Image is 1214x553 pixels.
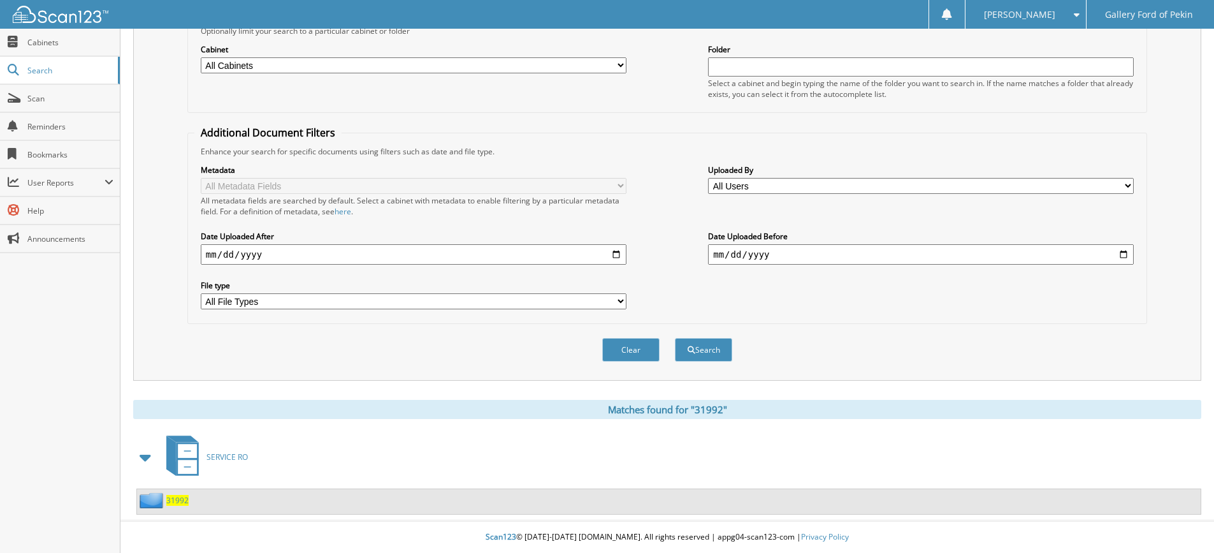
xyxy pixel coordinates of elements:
label: Folder [708,44,1134,55]
span: User Reports [27,177,105,188]
span: Scan [27,93,113,104]
span: Cabinets [27,37,113,48]
span: SERVICE RO [206,452,248,462]
div: Optionally limit your search to a particular cabinet or folder [194,26,1140,36]
a: here [335,206,351,217]
label: Date Uploaded After [201,231,626,242]
a: SERVICE RO [159,432,248,482]
span: Bookmarks [27,149,113,160]
input: start [201,244,626,265]
iframe: Chat Widget [1150,492,1214,553]
span: Search [27,65,112,76]
div: All metadata fields are searched by default. Select a cabinet with metadata to enable filtering b... [201,195,626,217]
span: Gallery Ford of Pekin [1105,11,1193,18]
span: Reminders [27,121,113,132]
label: File type [201,280,626,291]
span: [PERSON_NAME] [984,11,1055,18]
input: end [708,244,1134,265]
a: Privacy Policy [801,531,849,542]
div: Enhance your search for specific documents using filters such as date and file type. [194,146,1140,157]
legend: Additional Document Filters [194,126,342,140]
button: Search [675,338,732,362]
span: Announcements [27,233,113,244]
label: Date Uploaded Before [708,231,1134,242]
button: Clear [602,338,660,362]
a: 31992 [166,495,189,506]
span: Help [27,205,113,216]
img: scan123-logo-white.svg [13,6,108,23]
label: Uploaded By [708,165,1134,175]
label: Cabinet [201,44,626,55]
div: © [DATE]-[DATE] [DOMAIN_NAME]. All rights reserved | appg04-scan123-com | [120,522,1214,553]
span: Scan123 [486,531,516,542]
div: Select a cabinet and begin typing the name of the folder you want to search in. If the name match... [708,78,1134,100]
div: Matches found for "31992" [133,400,1201,419]
img: folder2.png [140,492,166,508]
label: Metadata [201,165,626,175]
